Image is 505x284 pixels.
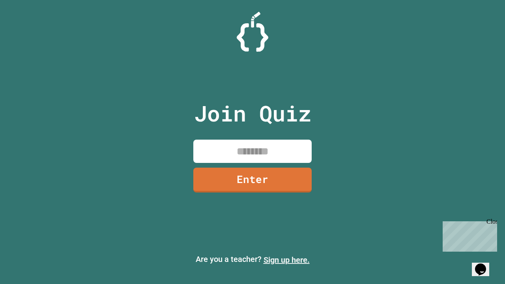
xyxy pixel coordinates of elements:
a: Enter [193,168,312,192]
div: Chat with us now!Close [3,3,54,50]
img: Logo.svg [237,12,268,52]
p: Join Quiz [194,97,311,130]
a: Sign up here. [264,255,310,265]
iframe: chat widget [440,218,497,252]
iframe: chat widget [472,252,497,276]
p: Are you a teacher? [6,253,499,266]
